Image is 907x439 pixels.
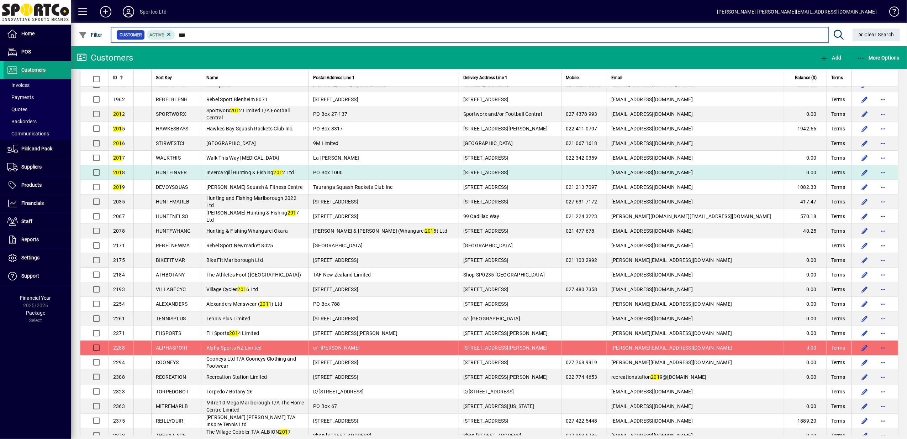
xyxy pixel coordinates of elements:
span: WALKTHIS [156,155,181,161]
button: More options [877,108,889,120]
span: 2261 [113,316,125,321]
button: More options [877,240,889,251]
span: [STREET_ADDRESS] [463,286,508,292]
span: BIKEFITMAR [156,257,185,263]
span: 7 [113,155,125,161]
span: 2308 [113,374,125,380]
button: More options [877,313,889,324]
button: More options [877,138,889,149]
span: Invoices [7,82,30,88]
span: TAF New Zealand Limited [313,272,371,278]
span: Email [611,74,622,82]
span: 021 477 678 [566,228,595,234]
span: 8 [113,170,125,175]
span: 2254 [113,301,125,307]
span: c/- [PERSON_NAME] [313,345,360,351]
span: Settings [21,255,39,260]
mat-chip: Activation Status: Active [147,30,175,40]
span: FHSPORTS [156,330,181,336]
div: [PERSON_NAME] [PERSON_NAME][EMAIL_ADDRESS][DOMAIN_NAME] [717,6,877,17]
button: Edit [859,342,870,353]
button: Edit [859,211,870,222]
span: [STREET_ADDRESS] [463,170,508,175]
span: Support [21,273,39,279]
span: Terms [831,110,845,118]
span: 021 067 1618 [566,140,597,146]
span: 2271 [113,330,125,336]
span: [STREET_ADDRESS][PERSON_NAME] [463,345,548,351]
span: [STREET_ADDRESS] [313,374,358,380]
button: Clear [853,29,900,41]
span: Alpha Sports NZ Limited [206,345,262,351]
td: 0.00 [784,165,827,180]
span: Products [21,182,42,188]
a: Support [4,267,71,285]
span: Pick and Pack [21,146,52,151]
button: More options [877,211,889,222]
span: [EMAIL_ADDRESS][DOMAIN_NAME] [611,243,693,248]
span: [EMAIL_ADDRESS][DOMAIN_NAME] [611,140,693,146]
span: [STREET_ADDRESS][PERSON_NAME] [463,126,548,131]
span: [EMAIL_ADDRESS][DOMAIN_NAME] [611,170,693,175]
span: Terms [831,300,845,308]
span: Terms [831,74,843,82]
button: More options [877,269,889,280]
span: Terms [831,125,845,132]
span: [EMAIL_ADDRESS][DOMAIN_NAME] [611,111,693,117]
button: Edit [859,240,870,251]
span: Communications [7,131,49,136]
span: Name [206,74,218,82]
td: 0.00 [784,355,827,370]
button: Add [818,51,843,64]
span: ALPHASPORT [156,345,188,351]
span: Terms [831,359,845,366]
button: Filter [77,29,104,41]
button: More options [877,181,889,193]
a: POS [4,43,71,61]
a: Settings [4,249,71,267]
span: recreationstation 9@[DOMAIN_NAME] [611,374,707,380]
span: Backorders [7,119,37,124]
span: [EMAIL_ADDRESS][DOMAIN_NAME] [611,97,693,102]
span: [EMAIL_ADDRESS][DOMAIN_NAME] [611,126,693,131]
span: STIRWESTCI [156,140,185,146]
a: Communications [4,128,71,140]
button: Edit [859,152,870,164]
span: Hunting and Fishing Marlborough 2022 Ltd [206,195,296,208]
span: [PERSON_NAME][EMAIL_ADDRESS][DOMAIN_NAME] [611,257,732,263]
td: 0.00 [784,107,827,122]
button: More options [877,123,889,134]
button: More options [877,401,889,412]
span: [STREET_ADDRESS] [463,257,508,263]
span: [STREET_ADDRESS] [313,316,358,321]
td: 570.18 [784,209,827,224]
span: Bike Fit Marlborough Ltd [206,257,263,263]
span: 2193 [113,286,125,292]
td: 0.00 [784,253,827,268]
span: 021 103 2992 [566,257,597,263]
button: More options [877,254,889,266]
span: 5 [113,126,125,131]
span: 9M Limited [313,140,339,146]
span: The Athletes Foot ([GEOGRAPHIC_DATA]) [206,272,301,278]
span: Invercargill Hunting & Fishing 2 Ltd [206,170,294,175]
span: 022 774 4653 [566,374,597,380]
button: Edit [859,386,870,397]
span: [STREET_ADDRESS] [463,155,508,161]
span: Sportworx 2 Limited T/A Football Central [206,108,290,120]
button: Edit [859,313,870,324]
span: Terms [831,198,845,205]
span: 027 4378 993 [566,111,597,117]
span: POS [21,49,31,55]
span: [GEOGRAPHIC_DATA] [463,243,513,248]
span: Reports [21,237,39,242]
span: Customer [120,31,142,38]
span: 2067 [113,213,125,219]
span: [GEOGRAPHIC_DATA] [206,140,256,146]
span: [STREET_ADDRESS] [463,199,508,205]
a: Suppliers [4,158,71,176]
em: 201 [230,108,239,113]
span: 9 [113,184,125,190]
span: Terms [831,242,845,249]
span: HUNTFINVER [156,170,187,175]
